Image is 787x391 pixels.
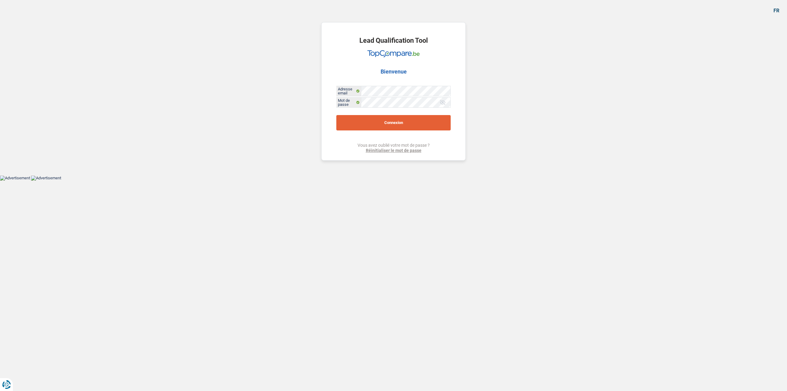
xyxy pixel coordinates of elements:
[358,148,430,153] a: Réinitialiser le mot de passe
[31,176,61,181] img: Advertisement
[358,143,430,153] div: Vous avez oublié votre mot de passe ?
[773,8,779,14] div: fr
[367,50,420,58] img: TopCompare Logo
[336,98,361,107] label: Mot de passe
[336,115,451,130] button: Connexion
[381,68,407,75] h2: Bienvenue
[359,37,428,44] h1: Lead Qualification Tool
[336,86,361,96] label: Adresse email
